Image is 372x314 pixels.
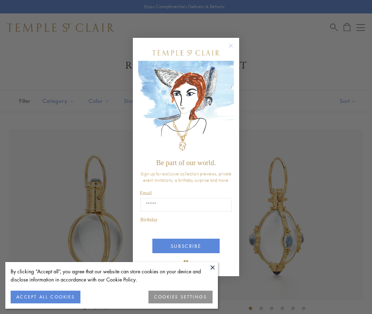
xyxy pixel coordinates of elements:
span: Be part of our world. [156,159,216,167]
img: TSC [179,255,193,269]
button: ACCEPT ALL COOKIES [11,291,80,303]
span: Email [140,191,152,196]
img: c4a9eb12-d91a-4d4a-8ee0-386386f4f338.jpeg [138,61,234,155]
button: Close dialog [230,45,239,54]
span: Birthday [140,217,158,222]
input: Email [140,198,232,211]
img: Temple St. Clair [152,50,220,56]
div: By clicking “Accept all”, you agree that our website can store cookies on your device and disclos... [11,267,213,284]
button: SUBSCRIBE [152,239,220,253]
span: Sign up for exclusive collection previews, private event invitations, a birthday surprise and more. [141,170,231,183]
button: COOKIES SETTINGS [148,291,213,303]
